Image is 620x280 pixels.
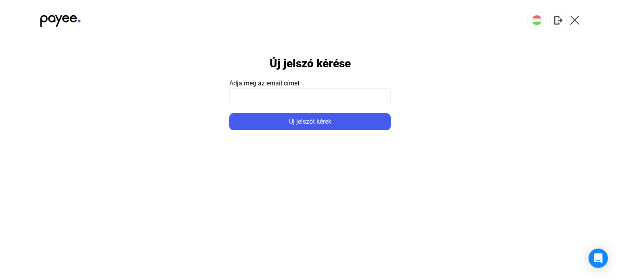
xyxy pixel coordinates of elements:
[232,117,388,127] div: Új jelszót kérek
[554,16,563,25] img: logout-grey
[550,12,567,29] button: logout-grey
[229,113,391,130] button: Új jelszót kérek
[40,10,81,27] img: black-payee-blue-dot.svg
[270,56,351,71] h1: Új jelszó kérése
[570,15,580,25] img: X
[229,79,300,87] span: Adja meg az email címet
[589,249,608,268] div: Open Intercom Messenger
[527,10,547,30] button: HU
[532,15,542,25] img: HU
